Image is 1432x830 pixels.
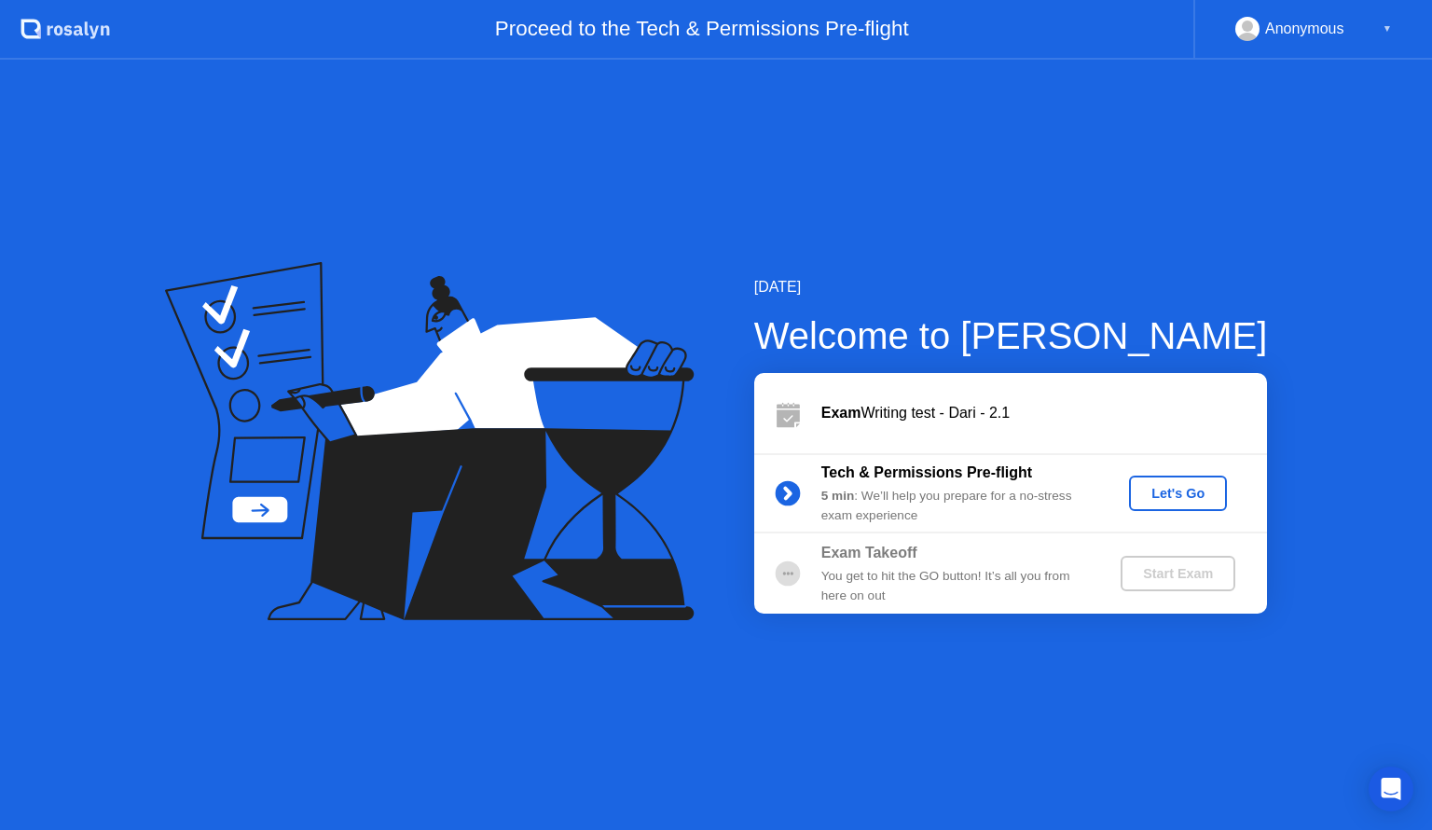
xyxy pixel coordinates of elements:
b: Tech & Permissions Pre-flight [821,464,1032,480]
b: Exam [821,405,861,421]
div: : We’ll help you prepare for a no-stress exam experience [821,487,1090,525]
div: Open Intercom Messenger [1369,767,1413,811]
b: 5 min [821,489,855,503]
div: Anonymous [1265,17,1344,41]
div: Start Exam [1128,566,1228,581]
div: Welcome to [PERSON_NAME] [754,308,1268,364]
b: Exam Takeoff [821,545,917,560]
button: Start Exam [1121,556,1235,591]
div: Writing test - Dari - 2.1 [821,402,1267,424]
button: Let's Go [1129,476,1227,511]
div: Let's Go [1136,486,1219,501]
div: You get to hit the GO button! It’s all you from here on out [821,567,1090,605]
div: ▼ [1383,17,1392,41]
div: [DATE] [754,276,1268,298]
